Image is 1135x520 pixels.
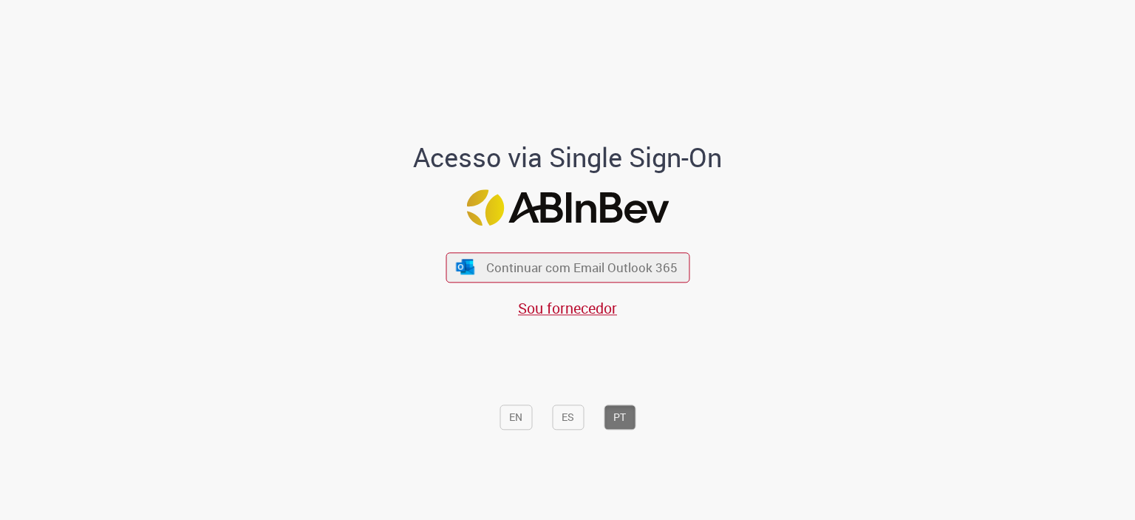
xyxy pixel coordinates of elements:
[466,190,669,226] img: Logo ABInBev
[518,298,617,318] a: Sou fornecedor
[446,252,689,283] button: ícone Azure/Microsoft 360 Continuar com Email Outlook 365
[363,143,773,172] h1: Acesso via Single Sign-On
[500,405,532,430] button: EN
[455,259,476,274] img: ícone Azure/Microsoft 360
[552,405,584,430] button: ES
[486,259,678,276] span: Continuar com Email Outlook 365
[604,405,635,430] button: PT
